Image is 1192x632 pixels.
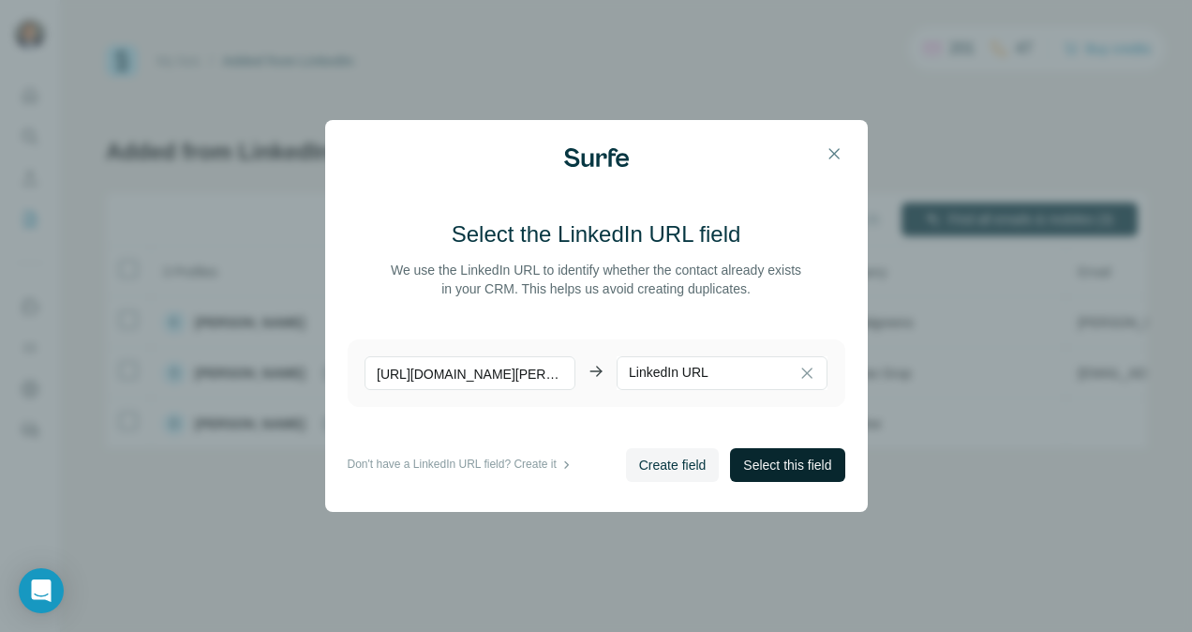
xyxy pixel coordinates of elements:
[626,448,720,482] button: Create field
[348,456,557,474] p: Don't have a LinkedIn URL field? Create it
[730,448,844,482] button: Select this field
[388,261,805,298] p: We use the LinkedIn URL to identify whether the contact already exists in your CRM. This helps us...
[564,148,629,168] img: Surfe Logo
[639,456,707,474] span: Create field
[629,363,708,382] p: LinkedIn URL
[19,568,64,613] div: Open Intercom Messenger
[743,456,831,474] span: Select this field
[365,356,575,390] p: [URL][DOMAIN_NAME][PERSON_NAME]
[452,219,741,249] h3: Select the LinkedIn URL field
